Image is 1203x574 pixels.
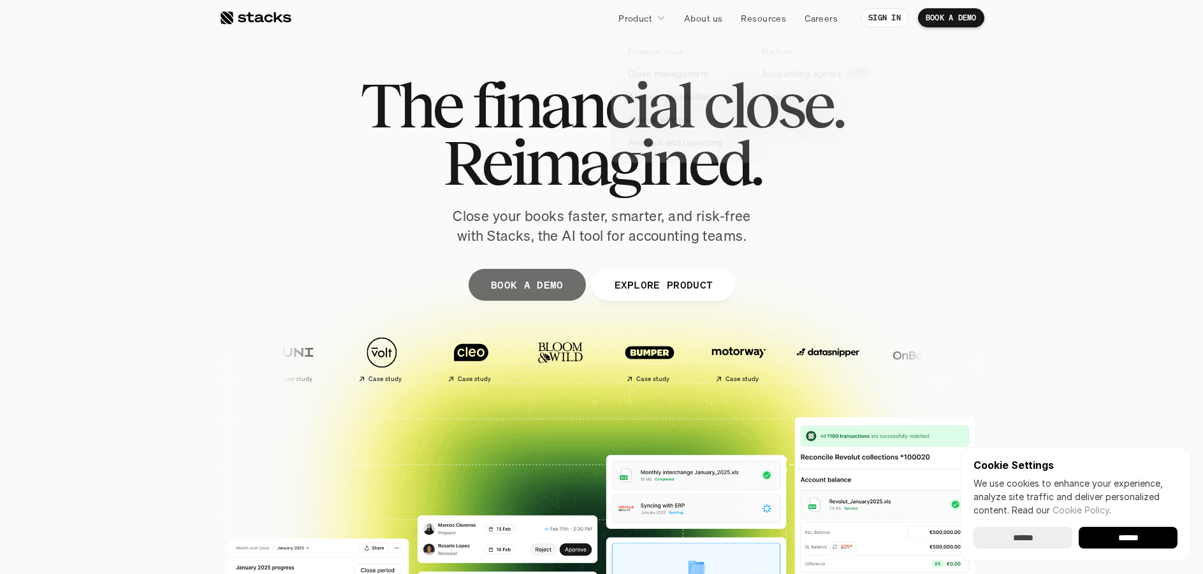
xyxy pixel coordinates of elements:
[620,85,748,108] a: Account reconciliations
[733,6,794,29] a: Resources
[762,66,842,80] p: Accounting agents
[279,375,312,383] h2: Case study
[805,11,838,25] p: Careers
[918,8,984,27] a: BOOK A DEMO
[676,6,730,29] a: About us
[762,48,793,57] p: Platform
[490,275,563,294] p: BOOK A DEMO
[754,85,882,108] a: Security
[973,477,1177,517] p: We use cookies to enhance your experience, analyze site traffic and deliver personalized content.
[868,13,901,22] p: SIGN IN
[620,131,748,154] a: Analysis and reporting
[628,66,710,80] p: Close management
[360,76,462,134] span: The
[628,89,727,103] p: Account reconciliations
[741,11,786,25] p: Resources
[636,375,669,383] h2: Case study
[620,108,748,131] a: Journal entries
[628,112,690,126] p: Journal entries
[628,48,683,57] p: Financial close
[926,13,977,22] p: BOOK A DEMO
[628,135,722,148] p: Analysis and reporting
[1012,505,1111,515] span: Read our .
[592,269,735,301] a: EXPLORE PRODUCT
[251,330,334,388] a: Case study
[861,8,908,27] a: SIGN IN
[725,375,759,383] h2: Case study
[340,330,423,388] a: Case study
[457,375,491,383] h2: Case study
[620,62,748,85] a: Close management
[472,76,692,134] span: financial
[973,460,1177,470] p: Cookie Settings
[762,89,796,103] p: Security
[442,206,761,246] p: Close your books faster, smarter, and risk-free with Stacks, the AI tool for accounting teams.
[468,269,585,301] a: BOOK A DEMO
[1053,505,1109,515] a: Cookie Policy
[754,62,882,85] a: Accounting agentsBETA
[430,330,513,388] a: Case study
[697,330,780,388] a: Case study
[614,275,713,294] p: EXPLORE PRODUCT
[442,134,761,191] span: Reimagined.
[850,69,866,77] h2: BETA
[618,11,652,25] p: Product
[608,330,691,388] a: Case study
[684,11,722,25] p: About us
[797,6,845,29] a: Careers
[368,375,402,383] h2: Case study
